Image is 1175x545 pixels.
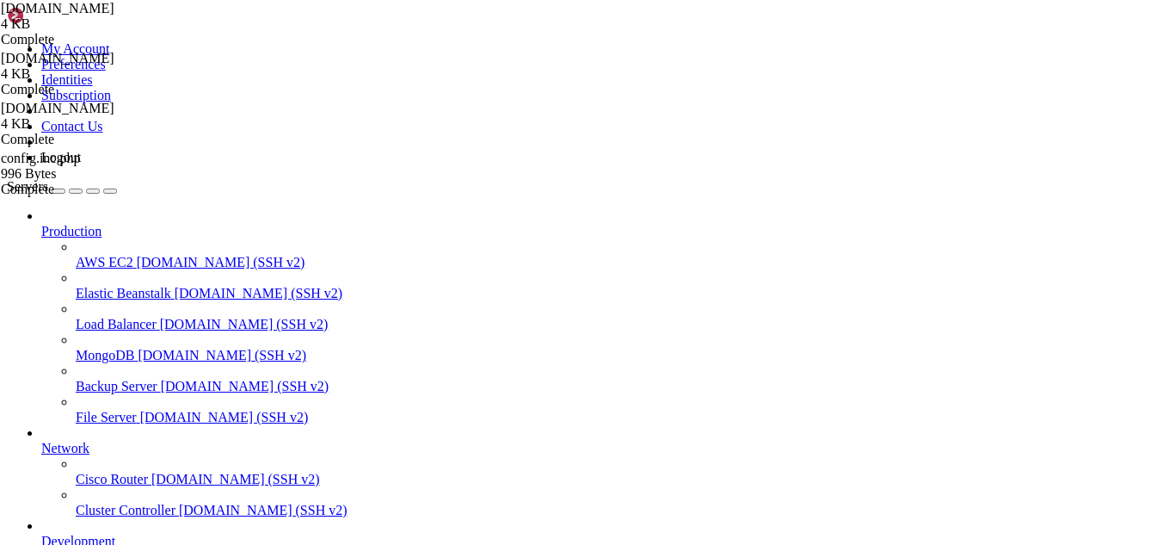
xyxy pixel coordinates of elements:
[1,101,114,115] span: [DOMAIN_NAME]
[1,51,173,82] span: main.cf
[1,66,173,82] div: 4 KB
[1,1,173,32] span: main.cf
[1,1,114,15] span: [DOMAIN_NAME]
[1,16,173,32] div: 4 KB
[1,51,114,65] span: [DOMAIN_NAME]
[1,32,173,47] div: Complete
[1,132,173,147] div: Complete
[1,101,173,132] span: main.cf
[1,151,80,165] span: config.inc.php
[1,151,173,182] span: config.inc.php
[1,166,173,182] div: 996 Bytes
[1,82,173,97] div: Complete
[1,182,173,197] div: Complete
[1,116,173,132] div: 4 KB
